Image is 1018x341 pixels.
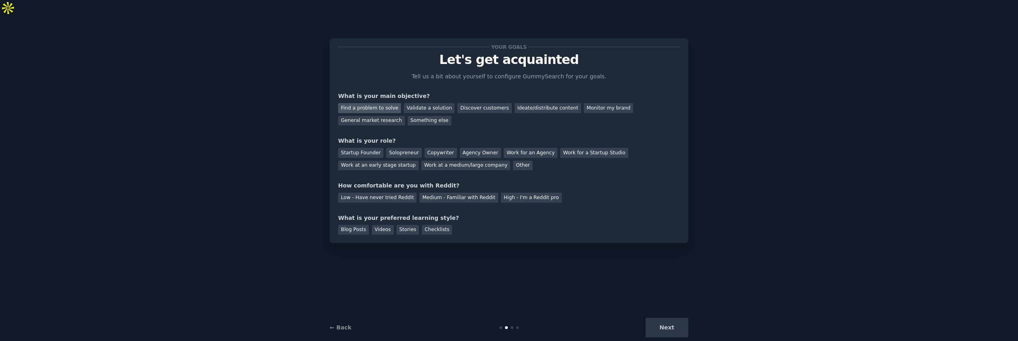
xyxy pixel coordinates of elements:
[584,103,633,113] div: Monitor my brand
[386,148,421,158] div: Solopreneur
[338,193,417,203] div: Low - Have never tried Reddit
[422,225,452,235] div: Checklists
[408,116,451,126] div: Something else
[372,225,394,235] div: Videos
[338,148,383,158] div: Startup Founder
[338,181,680,190] div: How comfortable are you with Reddit?
[338,161,419,171] div: Work at an early stage startup
[338,214,680,222] div: What is your preferred learning style?
[338,53,680,67] p: Let's get acquainted
[457,103,511,113] div: Discover customers
[515,103,581,113] div: Ideate/distribute content
[513,161,533,171] div: Other
[338,92,680,100] div: What is your main objective?
[419,193,498,203] div: Medium - Familiar with Reddit
[397,225,419,235] div: Stories
[490,43,528,51] span: Your goals
[338,225,369,235] div: Blog Posts
[560,148,628,158] div: Work for a Startup Studio
[404,103,455,113] div: Validate a solution
[408,72,610,81] p: Tell us a bit about yourself to configure GummySearch for your goals.
[425,148,457,158] div: Copywriter
[330,324,351,331] a: ← Back
[421,161,510,171] div: Work at a medium/large company
[501,193,562,203] div: High - I'm a Reddit pro
[338,137,680,145] div: What is your role?
[460,148,501,158] div: Agency Owner
[338,103,401,113] div: Find a problem to solve
[504,148,557,158] div: Work for an Agency
[338,116,405,126] div: General market research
